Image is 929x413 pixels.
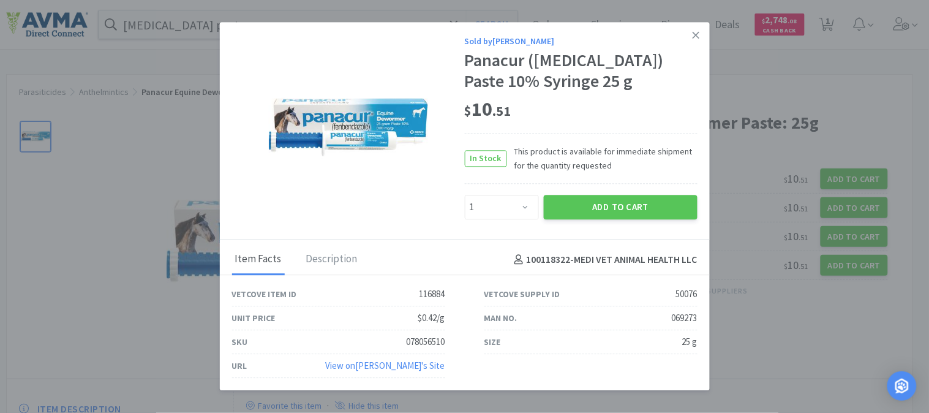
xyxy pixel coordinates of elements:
[232,359,247,373] div: URL
[232,311,276,325] div: Unit Price
[232,287,297,301] div: Vetcove Item ID
[493,102,511,119] span: . 51
[510,252,698,268] h4: 100118322 - MEDI VET ANIMAL HEALTH LLC
[484,335,501,349] div: Size
[676,287,698,302] div: 50076
[465,151,506,166] span: In Stock
[484,311,517,325] div: Man No.
[269,47,428,206] img: a75806c379f846cdbff45528b51d8112_50076.jpeg
[326,360,445,372] a: View on[PERSON_NAME]'s Site
[303,244,361,275] div: Description
[418,311,445,326] div: $0.42/g
[419,287,445,302] div: 116884
[465,34,698,48] div: Sold by [PERSON_NAME]
[465,51,698,92] div: Panacur ([MEDICAL_DATA]) Paste 10% Syringe 25 g
[465,97,511,121] span: 10
[672,311,698,326] div: 069273
[232,244,285,275] div: Item Facts
[465,102,472,119] span: $
[544,195,698,219] button: Add to Cart
[887,371,917,401] div: Open Intercom Messenger
[507,145,698,173] span: This product is available for immediate shipment for the quantity requested
[407,335,445,350] div: 078056510
[484,287,560,301] div: Vetcove Supply ID
[682,335,698,350] div: 25 g
[232,335,248,349] div: SKU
